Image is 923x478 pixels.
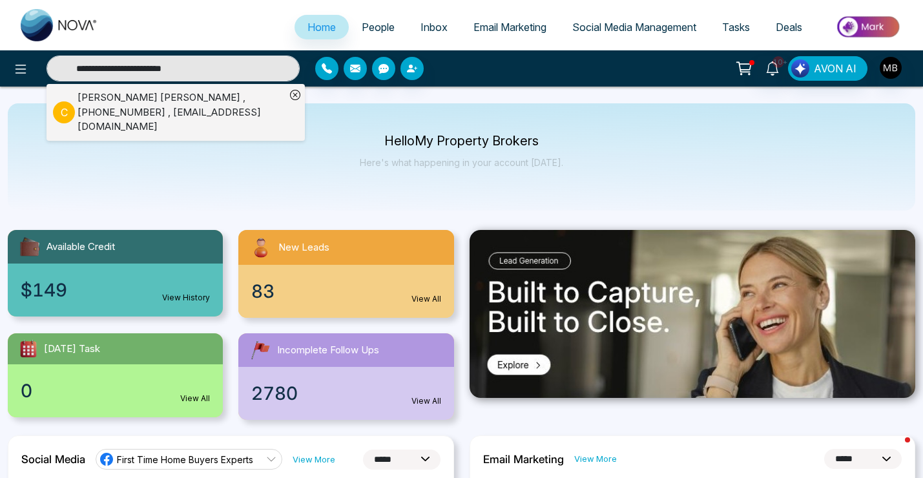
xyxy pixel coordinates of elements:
[231,333,461,420] a: Incomplete Follow Ups2780View All
[21,276,67,304] span: $149
[574,453,617,465] a: View More
[21,9,98,41] img: Nova CRM Logo
[18,235,41,258] img: availableCredit.svg
[420,21,448,34] span: Inbox
[117,453,253,466] span: First Time Home Buyers Experts
[773,56,784,68] span: 10+
[162,292,210,304] a: View History
[47,240,115,255] span: Available Credit
[411,395,441,407] a: View All
[295,15,349,39] a: Home
[277,343,379,358] span: Incomplete Follow Ups
[483,453,564,466] h2: Email Marketing
[231,230,461,318] a: New Leads83View All
[572,21,696,34] span: Social Media Management
[180,393,210,404] a: View All
[362,21,395,34] span: People
[278,240,329,255] span: New Leads
[21,377,32,404] span: 0
[791,59,809,78] img: Lead Flow
[78,90,285,134] div: [PERSON_NAME] [PERSON_NAME] , [PHONE_NUMBER] , [EMAIL_ADDRESS][DOMAIN_NAME]
[879,434,910,465] iframe: Intercom live chat
[249,338,272,362] img: followUps.svg
[763,15,815,39] a: Deals
[822,12,915,41] img: Market-place.gif
[293,453,335,466] a: View More
[360,136,563,147] p: Hello My Property Brokers
[722,21,750,34] span: Tasks
[21,453,85,466] h2: Social Media
[251,278,275,305] span: 83
[814,61,856,76] span: AVON AI
[776,21,802,34] span: Deals
[408,15,461,39] a: Inbox
[470,230,916,398] img: .
[249,235,273,260] img: newLeads.svg
[411,293,441,305] a: View All
[18,338,39,359] img: todayTask.svg
[788,56,867,81] button: AVON AI
[53,101,75,123] p: C
[559,15,709,39] a: Social Media Management
[880,57,902,79] img: User Avatar
[44,342,100,357] span: [DATE] Task
[307,21,336,34] span: Home
[360,157,563,168] p: Here's what happening in your account [DATE].
[473,21,546,34] span: Email Marketing
[709,15,763,39] a: Tasks
[757,56,788,79] a: 10+
[461,15,559,39] a: Email Marketing
[349,15,408,39] a: People
[251,380,298,407] span: 2780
